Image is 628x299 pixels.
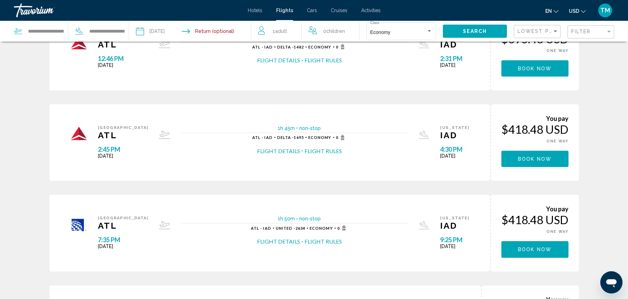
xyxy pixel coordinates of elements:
[276,226,295,230] span: United -
[98,55,148,62] span: 12:46 PM
[596,3,614,18] button: User Menu
[248,8,262,13] a: Hotels
[98,62,148,68] span: [DATE]
[277,135,294,140] span: Delta -
[501,241,568,257] button: Book now
[501,205,568,213] div: You pay
[307,8,317,13] a: Cars
[308,45,331,49] span: Economy
[98,130,148,140] span: ATL
[304,238,342,245] button: Flight Rules
[501,115,568,122] div: You pay
[518,66,552,71] span: Book now
[336,44,347,50] span: 0
[569,6,586,16] button: Change currency
[251,21,359,42] button: Travelers: 1 adult, 0 children
[546,139,568,143] span: ONE WAY
[308,135,331,140] span: Economy
[257,147,300,155] button: Flight Details
[310,226,333,230] span: Economy
[546,229,568,234] span: ONE WAY
[440,146,470,153] span: 4:30 PM
[443,25,507,37] button: Search
[370,29,390,35] span: Economy
[275,28,287,34] span: Adult
[251,226,271,230] span: ATL - IAD
[501,213,568,227] div: $418.48 USD
[299,216,321,221] span: non-stop
[326,28,345,34] span: Children
[182,21,234,42] button: Return date
[299,125,321,131] span: non-stop
[501,245,568,252] a: Book now
[518,247,552,253] span: Book now
[304,147,342,155] button: Flight Rules
[252,45,273,49] span: ATL - IAD
[278,125,295,131] span: 1h 45m
[331,8,347,13] a: Cruises
[361,8,381,13] a: Activities
[277,45,304,49] span: 1482
[304,56,342,64] button: Flight Rules
[440,216,470,220] span: [US_STATE]
[276,8,293,13] a: Flights
[501,60,568,77] button: Book now
[252,135,273,140] span: ATL - IAD
[440,220,470,231] span: IAD
[136,21,165,42] button: Depart date: Sep 1, 2025
[98,220,148,231] span: ATL
[501,154,568,162] a: Book now
[518,29,558,35] mat-select: Sort by
[277,45,294,49] span: Delta -
[98,216,148,220] span: [GEOGRAPHIC_DATA]
[440,55,470,62] span: 2:31 PM
[98,39,148,50] span: ATL
[463,29,487,34] span: Search
[567,25,614,39] button: Filter
[98,236,148,244] span: 7:35 PM
[273,26,287,36] span: 1
[14,3,241,17] a: Travorium
[323,26,345,36] span: 0
[440,39,470,50] span: IAD
[440,236,470,244] span: 9:25 PM
[440,125,470,130] span: [US_STATE]
[257,238,300,245] button: Flight Details
[440,244,470,249] span: [DATE]
[440,153,470,159] span: [DATE]
[98,146,148,153] span: 2:45 PM
[545,8,552,14] span: en
[440,62,470,68] span: [DATE]
[336,135,347,140] span: 0
[98,153,148,159] span: [DATE]
[257,56,300,64] button: Flight Details
[569,8,579,14] span: USD
[501,122,568,136] div: $418.48 USD
[501,151,568,167] button: Book now
[545,6,558,16] button: Change language
[546,49,568,53] span: ONE WAY
[98,244,148,249] span: [DATE]
[501,64,568,71] a: Book now
[278,216,295,221] span: 1h 50m
[440,130,470,140] span: IAD
[600,7,610,14] span: TM
[277,135,304,140] span: 1695
[571,29,591,34] span: Filter
[518,156,552,162] span: Book now
[98,125,148,130] span: [GEOGRAPHIC_DATA]
[276,226,305,230] span: 2634
[518,28,562,34] span: Lowest Price
[600,271,622,293] iframe: Button to launch messaging window
[337,225,348,231] span: 0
